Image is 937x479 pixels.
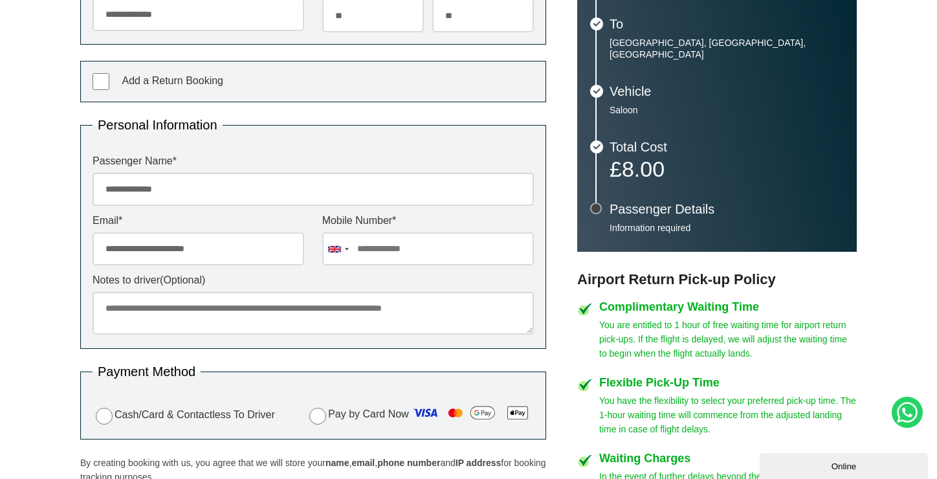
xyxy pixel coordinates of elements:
[599,377,857,388] h4: Flexible Pick-Up Time
[93,73,109,90] input: Add a Return Booking
[93,216,304,226] label: Email
[577,271,857,288] h3: Airport Return Pick-up Policy
[622,157,665,181] span: 8.00
[93,118,223,131] legend: Personal Information
[610,104,844,116] p: Saloon
[96,408,113,425] input: Cash/Card & Contactless To Driver
[306,403,534,427] label: Pay by Card Now
[456,458,502,468] strong: IP address
[322,216,534,226] label: Mobile Number
[610,222,844,234] p: Information required
[93,365,201,378] legend: Payment Method
[351,458,375,468] strong: email
[93,156,534,166] label: Passenger Name
[610,160,844,178] p: £
[323,233,353,265] div: United Kingdom: +44
[610,85,844,98] h3: Vehicle
[760,451,931,479] iframe: chat widget
[309,408,326,425] input: Pay by Card Now
[610,37,844,60] p: [GEOGRAPHIC_DATA], [GEOGRAPHIC_DATA], [GEOGRAPHIC_DATA]
[599,452,857,464] h4: Waiting Charges
[599,318,857,361] p: You are entitled to 1 hour of free waiting time for airport return pick-ups. If the flight is del...
[160,274,205,285] span: (Optional)
[93,275,534,285] label: Notes to driver
[122,75,223,86] span: Add a Return Booking
[325,458,349,468] strong: name
[377,458,440,468] strong: phone number
[610,17,844,30] h3: To
[93,406,275,425] label: Cash/Card & Contactless To Driver
[610,203,844,216] h3: Passenger Details
[599,301,857,313] h4: Complimentary Waiting Time
[610,140,844,153] h3: Total Cost
[599,394,857,436] p: You have the flexibility to select your preferred pick-up time. The 1-hour waiting time will comm...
